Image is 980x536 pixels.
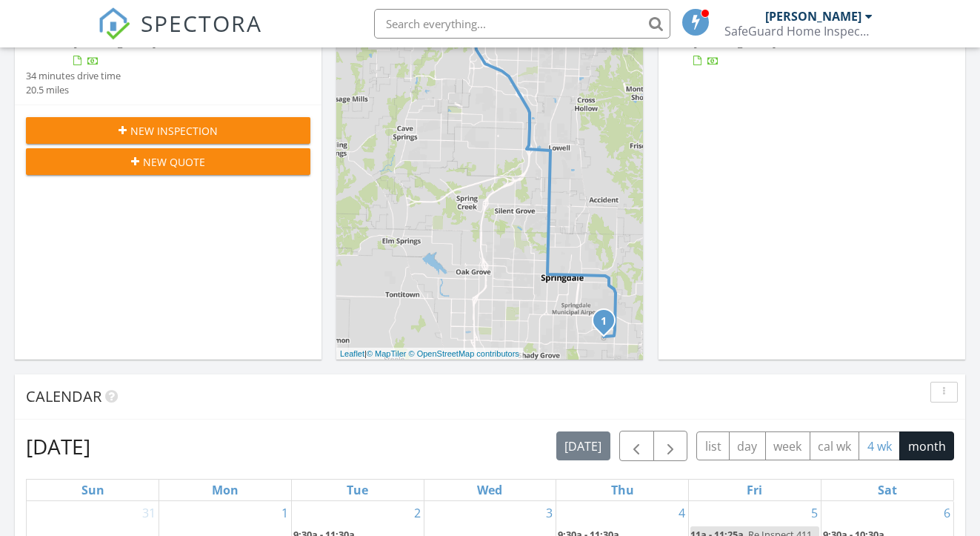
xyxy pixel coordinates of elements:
button: 4 wk [859,431,900,460]
div: 34 minutes drive time [26,69,121,83]
button: cal wk [810,431,860,460]
a: Leaflet [340,349,364,358]
a: Go to August 31, 2025 [139,501,159,525]
img: The Best Home Inspection Software - Spectora [98,7,130,40]
span: New Inspection [130,123,218,139]
a: Wednesday [474,480,505,500]
button: list [696,431,730,460]
button: New Inspection [26,117,310,144]
a: Go to September 2, 2025 [411,501,424,525]
button: Previous month [619,431,654,461]
button: [DATE] [556,431,610,460]
span: Calendar [26,386,101,406]
button: month [899,431,954,460]
a: © MapTiler [367,349,407,358]
a: © OpenStreetMap contributors [409,349,519,358]
div: SafeGuard Home Inspections [724,24,873,39]
a: Monday [209,480,241,500]
div: | [336,348,523,360]
h2: [DATE] [26,431,90,461]
a: Friday [744,480,765,500]
a: Go to September 3, 2025 [543,501,556,525]
a: Thursday [608,480,637,500]
input: Search everything... [374,9,670,39]
i: 1 [601,317,607,327]
button: Next month [653,431,688,461]
span: SPECTORA [141,7,262,39]
div: [PERSON_NAME] [765,9,861,24]
a: Go to September 5, 2025 [808,501,821,525]
button: New Quote [26,148,310,175]
div: 2701 Suncrest Ave, Springdale, AR 72764 [604,320,613,329]
button: day [729,431,766,460]
a: 9:30 am [STREET_ADDRESS] [PERSON_NAME] 34 minutes drive time 20.5 miles [26,2,310,97]
a: Sunday [79,480,107,500]
a: Go to September 1, 2025 [279,501,291,525]
a: Go to September 4, 2025 [676,501,688,525]
button: week [765,431,810,460]
span: New Quote [143,154,205,170]
a: Saturday [875,480,900,500]
a: Tuesday [344,480,371,500]
div: 20.5 miles [26,83,121,97]
a: Go to September 6, 2025 [941,501,953,525]
a: SPECTORA [98,20,262,51]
